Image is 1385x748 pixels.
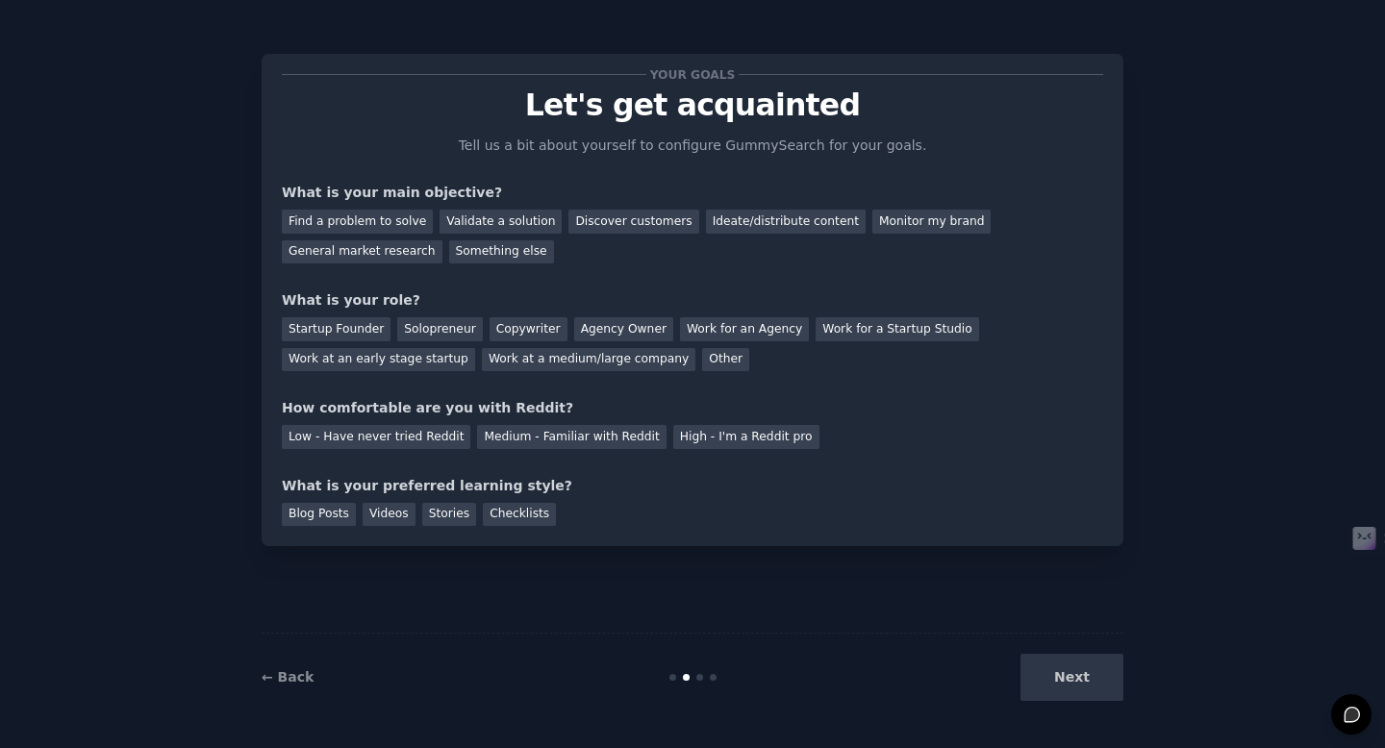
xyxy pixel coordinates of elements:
[449,240,554,264] div: Something else
[363,503,415,527] div: Videos
[422,503,476,527] div: Stories
[282,425,470,449] div: Low - Have never tried Reddit
[673,425,819,449] div: High - I'm a Reddit pro
[397,317,482,341] div: Solopreneur
[483,503,556,527] div: Checklists
[282,88,1103,122] p: Let's get acquainted
[872,210,991,234] div: Monitor my brand
[282,317,390,341] div: Startup Founder
[282,398,1103,418] div: How comfortable are you with Reddit?
[262,669,314,685] a: ← Back
[680,317,809,341] div: Work for an Agency
[282,348,475,372] div: Work at an early stage startup
[702,348,749,372] div: Other
[568,210,698,234] div: Discover customers
[646,64,739,85] span: Your goals
[282,503,356,527] div: Blog Posts
[440,210,562,234] div: Validate a solution
[574,317,673,341] div: Agency Owner
[450,136,935,156] p: Tell us a bit about yourself to configure GummySearch for your goals.
[282,240,442,264] div: General market research
[282,183,1103,203] div: What is your main objective?
[816,317,978,341] div: Work for a Startup Studio
[490,317,567,341] div: Copywriter
[706,210,866,234] div: Ideate/distribute content
[477,425,666,449] div: Medium - Familiar with Reddit
[282,210,433,234] div: Find a problem to solve
[282,290,1103,311] div: What is your role?
[482,348,695,372] div: Work at a medium/large company
[282,476,1103,496] div: What is your preferred learning style?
